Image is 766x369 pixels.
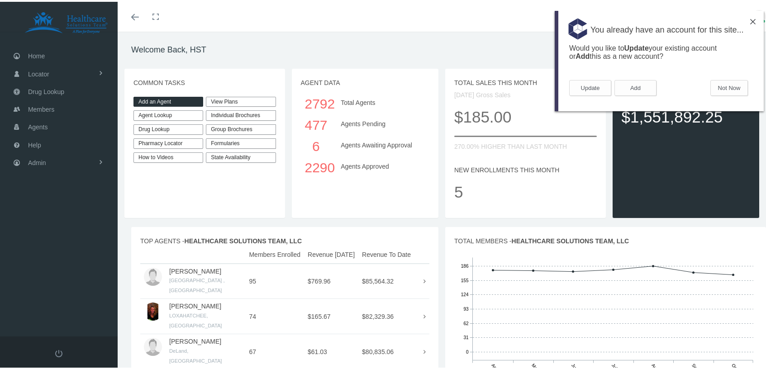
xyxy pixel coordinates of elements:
[28,99,54,116] span: Members
[49,14,203,24] span: You already have an account for this site...
[169,311,222,326] small: LOXAHATCHEE, [GEOGRAPHIC_DATA]
[133,123,203,133] a: Drug Lookup
[305,134,328,155] div: 6
[206,95,276,105] a: View Plans
[512,236,629,243] span: HEALTHCARE SOLUTIONS TEAM, LLC
[209,8,214,14] img: 366kdW7bZf5IgGNA5d8FYPGppdBqSHtUB08xHy6BdXA+5T2R62QLwqgAAAABJRU5ErkJggg==
[622,103,751,128] p: $1,551,892.25
[169,301,221,308] a: [PERSON_NAME]
[305,113,328,134] div: 477
[133,76,276,86] p: COMMON TASKS
[454,90,510,97] span: [DATE] Gross Sales
[28,135,41,152] span: Help
[358,297,414,332] td: $82,329.36
[358,262,414,297] td: $85,564.32
[334,91,427,113] div: Total Agents
[169,266,221,273] a: [PERSON_NAME]
[169,276,225,291] small: [GEOGRAPHIC_DATA] , [GEOGRAPHIC_DATA]
[454,103,597,128] p: $185.00
[463,304,469,309] tspan: 93
[304,297,358,332] td: $165.67
[140,236,302,243] span: TOP AGENTS -
[334,113,427,134] div: Agents Pending
[206,151,276,161] a: State Availability
[133,95,203,105] a: Add an Agent
[144,266,162,284] img: user-placeholder.jpg
[144,336,162,354] img: user-placeholder.jpg
[206,137,276,147] div: Formularies
[334,134,427,155] div: Agents Awaiting Approval
[206,123,276,133] div: Group Brochures
[358,332,414,368] td: $80,835.06
[454,141,567,148] span: 270.00% HIGHER THAN LAST MONTH
[83,33,108,41] b: Update
[28,69,70,85] button: Update
[463,333,469,338] tspan: 31
[304,244,358,262] th: Revenue [DATE]
[454,178,597,203] p: 5
[245,244,304,262] th: Members Enrolled
[28,152,46,170] span: Admin
[12,10,120,33] img: HEALTHCARE SOLUTIONS TEAM, LLC
[28,46,45,63] span: Home
[245,332,304,368] td: 67
[334,155,427,176] div: Agents Approved
[454,234,757,244] p: TOTAL MEMBERS -
[144,301,162,319] img: S_Profile_Picture_10259.jpg
[304,332,358,368] td: $61.03
[133,151,203,161] a: How to Videos
[28,117,48,134] span: Agents
[752,8,766,22] img: user-placeholder.jpg
[305,91,328,113] div: 2792
[169,346,222,362] small: DeLand, [GEOGRAPHIC_DATA]
[28,33,181,50] div: Would you like to your existing account or this as a new account?
[133,109,203,119] a: Agent Lookup
[169,69,207,85] button: Not Now
[461,276,469,281] tspan: 155
[131,43,206,53] h1: Welcome Back, HST
[245,297,304,332] td: 74
[206,109,276,119] div: Individual Brochures
[133,137,203,147] a: Pharmacy Locator
[26,7,48,29] img: svg+xml;base64,PD94bWwgdmVyc2lvbj0iMS4wIiBlbmNvZGluZz0iVVRGLTgiPz4KPHN2ZyB3aWR0aD0iNDhweCIgaGVpZ2...
[358,244,414,262] th: Revenue To Date
[463,319,469,324] tspan: 62
[461,261,469,266] tspan: 186
[305,155,328,176] div: 2290
[461,290,469,295] tspan: 124
[245,262,304,297] td: 95
[28,64,49,81] span: Locator
[454,163,597,173] p: NEW ENROLLMENTS THIS MONTH
[454,76,597,86] p: TOTAL SALES THIS MONTH
[304,262,358,297] td: $769.96
[185,236,302,243] span: HEALTHCARE SOLUTIONS TEAM, LLC
[28,81,64,99] span: Drug Lookup
[466,347,469,352] tspan: 0
[301,76,430,86] p: AGENT DATA
[34,42,48,49] b: Add
[73,69,115,85] button: Add
[169,336,221,343] a: [PERSON_NAME]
